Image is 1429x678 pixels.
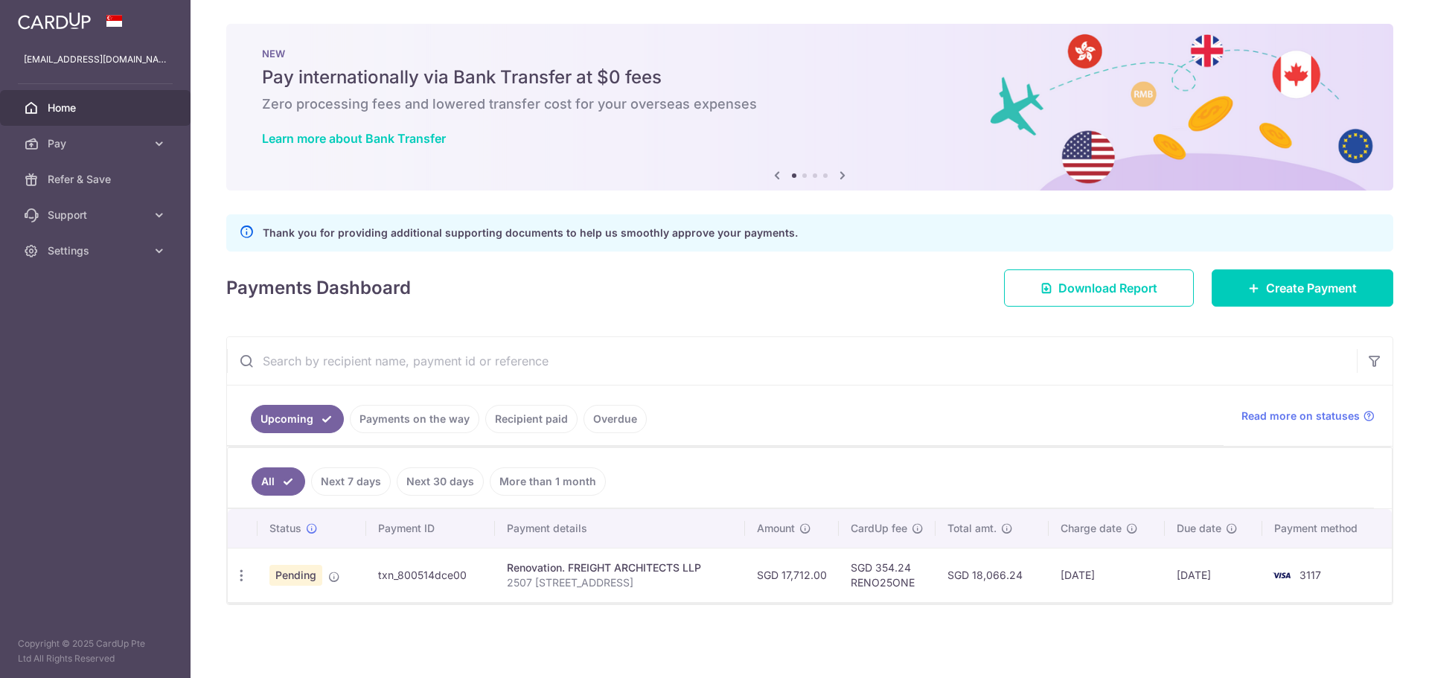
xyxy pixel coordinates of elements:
[227,337,1357,385] input: Search by recipient name, payment id or reference
[507,560,733,575] div: Renovation. FREIGHT ARCHITECTS LLP
[311,467,391,496] a: Next 7 days
[252,467,305,496] a: All
[851,521,907,536] span: CardUp fee
[947,521,997,536] span: Total amt.
[263,224,798,242] p: Thank you for providing additional supporting documents to help us smoothly approve your payments.
[24,52,167,67] p: [EMAIL_ADDRESS][DOMAIN_NAME]
[1334,633,1414,671] iframe: Opens a widget where you can find more information
[936,548,1049,602] td: SGD 18,066.24
[490,467,606,496] a: More than 1 month
[262,48,1358,60] p: NEW
[48,136,146,151] span: Pay
[1241,409,1360,423] span: Read more on statuses
[507,575,733,590] p: 2507 [STREET_ADDRESS]
[1004,269,1194,307] a: Download Report
[1165,548,1262,602] td: [DATE]
[1266,279,1357,297] span: Create Payment
[1299,569,1321,581] span: 3117
[1049,548,1165,602] td: [DATE]
[269,565,322,586] span: Pending
[48,100,146,115] span: Home
[745,548,839,602] td: SGD 17,712.00
[1262,509,1392,548] th: Payment method
[1267,566,1297,584] img: Bank Card
[262,65,1358,89] h5: Pay internationally via Bank Transfer at $0 fees
[495,509,745,548] th: Payment details
[48,243,146,258] span: Settings
[226,24,1393,191] img: Bank transfer banner
[1177,521,1221,536] span: Due date
[350,405,479,433] a: Payments on the way
[584,405,647,433] a: Overdue
[1058,279,1157,297] span: Download Report
[366,509,495,548] th: Payment ID
[251,405,344,433] a: Upcoming
[1061,521,1122,536] span: Charge date
[262,95,1358,113] h6: Zero processing fees and lowered transfer cost for your overseas expenses
[1241,409,1375,423] a: Read more on statuses
[1212,269,1393,307] a: Create Payment
[48,172,146,187] span: Refer & Save
[269,521,301,536] span: Status
[485,405,578,433] a: Recipient paid
[397,467,484,496] a: Next 30 days
[262,131,446,146] a: Learn more about Bank Transfer
[366,548,495,602] td: txn_800514dce00
[48,208,146,223] span: Support
[18,12,91,30] img: CardUp
[757,521,795,536] span: Amount
[839,548,936,602] td: SGD 354.24 RENO25ONE
[226,275,411,301] h4: Payments Dashboard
